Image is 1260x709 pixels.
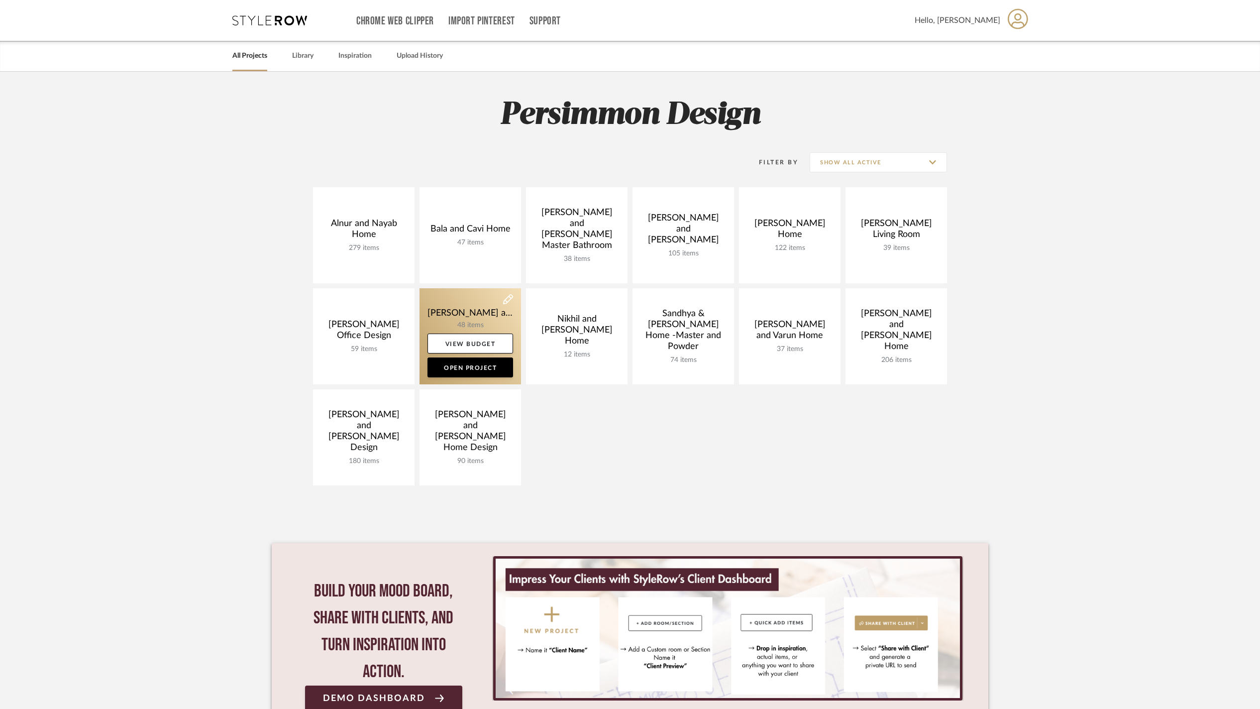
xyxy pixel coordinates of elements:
a: Upload History [397,49,443,63]
div: [PERSON_NAME] and [PERSON_NAME] Home [853,308,939,356]
a: Open Project [427,357,513,377]
div: 39 items [853,244,939,252]
div: 122 items [747,244,833,252]
div: Filter By [746,157,798,167]
a: Chrome Web Clipper [356,17,434,25]
div: Sandhya & [PERSON_NAME] Home -Master and Powder [640,308,726,356]
a: All Projects [232,49,267,63]
div: [PERSON_NAME] and Varun Home [747,319,833,345]
div: 38 items [534,255,620,263]
div: 59 items [321,345,407,354]
div: [PERSON_NAME] Home [747,218,833,244]
img: StyleRow_Client_Dashboard_Banner__1_.png [496,559,960,698]
div: 180 items [321,457,407,466]
a: Support [529,17,561,25]
div: 206 items [853,356,939,364]
div: [PERSON_NAME] Living Room [853,218,939,244]
div: 12 items [534,351,620,359]
a: Library [292,49,314,63]
div: [PERSON_NAME] Office Design [321,319,407,345]
span: Demo Dashboard [323,694,425,703]
div: Nikhil and [PERSON_NAME] Home [534,314,620,351]
div: 279 items [321,244,407,252]
a: Import Pinterest [448,17,515,25]
h2: Persimmon Design [272,97,988,134]
div: 90 items [427,457,513,466]
div: [PERSON_NAME] and [PERSON_NAME] [640,213,726,249]
div: 105 items [640,249,726,258]
div: 47 items [427,238,513,247]
div: Bala and Cavi Home [427,224,513,238]
a: View Budget [427,334,513,354]
div: 37 items [747,345,833,354]
div: [PERSON_NAME] and [PERSON_NAME] Master Bathroom [534,207,620,255]
div: Build your mood board, share with clients, and turn inspiration into action. [305,578,462,686]
a: Inspiration [338,49,372,63]
div: Alnur and Nayab Home [321,218,407,244]
div: 74 items [640,356,726,364]
span: Hello, [PERSON_NAME] [915,14,1000,26]
div: [PERSON_NAME] and [PERSON_NAME] Home Design [427,409,513,457]
div: 0 [492,556,963,701]
div: [PERSON_NAME] and [PERSON_NAME] Design [321,409,407,457]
